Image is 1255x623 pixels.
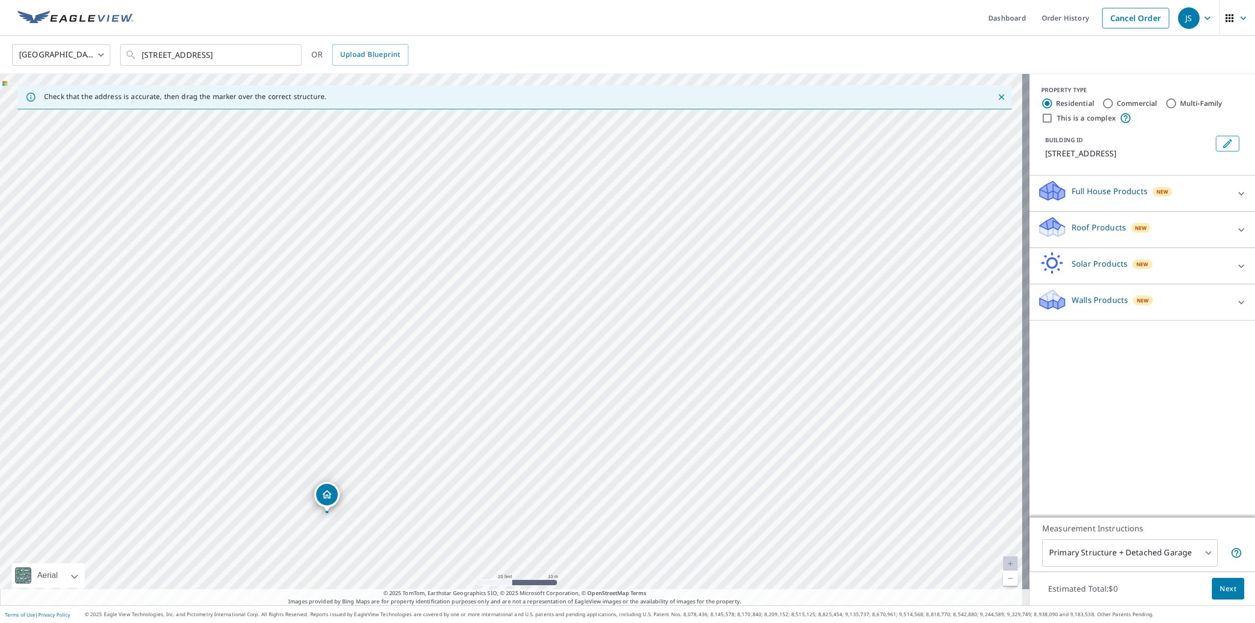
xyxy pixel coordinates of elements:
img: EV Logo [18,11,133,25]
p: Check that the address is accurate, then drag the marker over the correct structure. [44,92,326,101]
span: Next [1220,583,1236,595]
span: New [1137,297,1149,304]
p: Full House Products [1072,185,1148,197]
span: © 2025 TomTom, Earthstar Geographics SIO, © 2025 Microsoft Corporation, © [383,589,647,598]
span: Your report will include the primary structure and a detached garage if one exists. [1230,547,1242,559]
p: BUILDING ID [1045,136,1083,144]
label: This is a complex [1057,113,1116,123]
div: JS [1178,7,1200,29]
div: Aerial [12,563,85,588]
a: Terms [630,589,647,597]
label: Commercial [1117,99,1157,108]
label: Multi-Family [1180,99,1223,108]
p: Roof Products [1072,222,1126,233]
a: Privacy Policy [38,611,70,618]
div: Solar ProductsNew [1037,252,1247,280]
div: Aerial [34,563,61,588]
input: Search by address or latitude-longitude [142,41,281,69]
div: OR [311,44,408,66]
span: New [1136,260,1149,268]
button: Edit building 1 [1216,136,1239,151]
span: New [1156,188,1169,196]
a: Upload Blueprint [332,44,408,66]
a: Cancel Order [1102,8,1169,28]
p: Estimated Total: $0 [1040,578,1126,599]
div: [GEOGRAPHIC_DATA] [12,41,110,69]
p: Walls Products [1072,294,1128,306]
a: Current Level 20, Zoom Out [1003,571,1018,586]
a: Terms of Use [5,611,35,618]
span: Upload Blueprint [340,49,400,61]
button: Close [995,91,1008,103]
p: | [5,612,70,618]
button: Next [1212,578,1244,600]
a: Current Level 20, Zoom In Disabled [1003,556,1018,571]
div: Primary Structure + Detached Garage [1042,539,1218,567]
div: PROPERTY TYPE [1041,86,1243,95]
div: Full House ProductsNew [1037,179,1247,207]
p: [STREET_ADDRESS] [1045,148,1212,159]
label: Residential [1056,99,1094,108]
div: Walls ProductsNew [1037,288,1247,316]
p: © 2025 Eagle View Technologies, Inc. and Pictometry International Corp. All Rights Reserved. Repo... [85,611,1250,618]
div: Roof ProductsNew [1037,216,1247,244]
a: OpenStreetMap [587,589,628,597]
p: Measurement Instructions [1042,523,1242,534]
span: New [1135,224,1147,232]
p: Solar Products [1072,258,1128,270]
